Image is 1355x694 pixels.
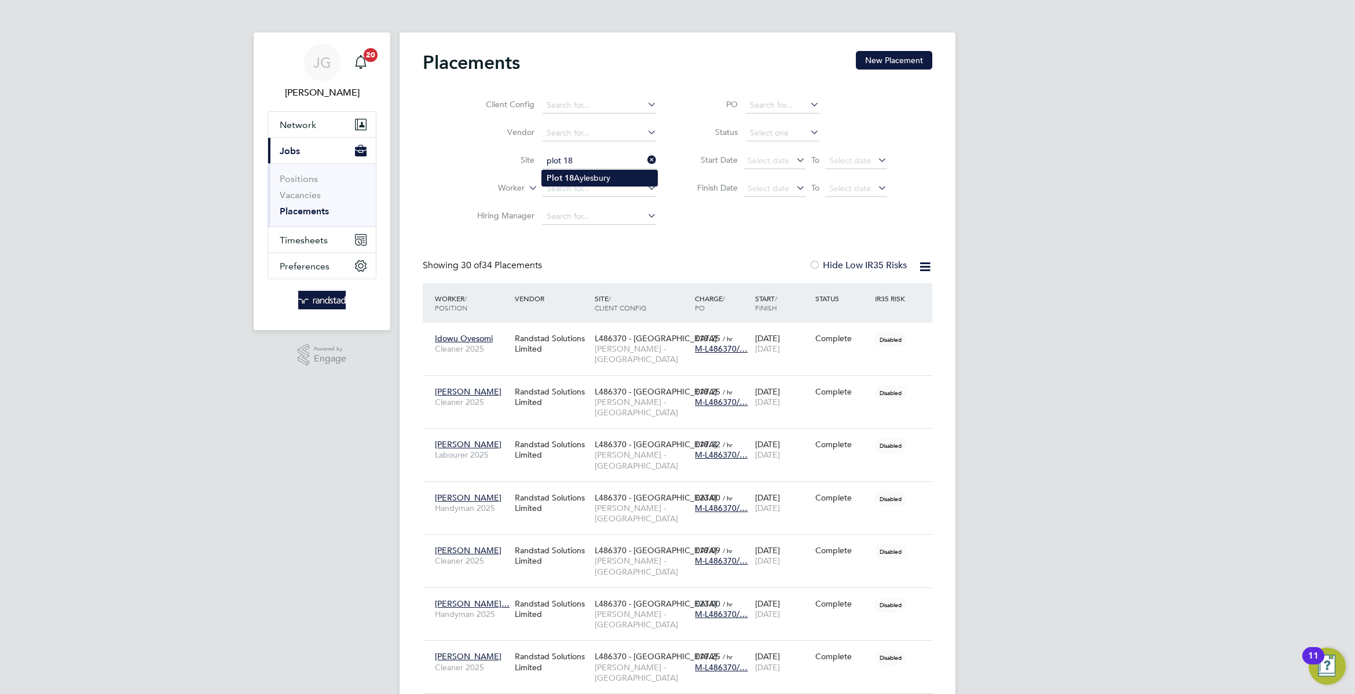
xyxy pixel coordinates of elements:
[752,645,812,678] div: [DATE]
[595,397,689,418] span: [PERSON_NAME] - [GEOGRAPHIC_DATA]
[829,155,871,166] span: Select date
[808,180,823,195] span: To
[458,182,525,194] label: Worker
[468,155,534,165] label: Site
[723,334,733,343] span: / hr
[755,503,780,513] span: [DATE]
[815,545,870,556] div: Complete
[595,556,689,576] span: [PERSON_NAME] - [GEOGRAPHIC_DATA]
[695,598,720,609] span: £23.00
[752,539,812,572] div: [DATE]
[752,327,812,360] div: [DATE]
[435,556,509,566] span: Cleaner 2025
[314,354,346,364] span: Engage
[695,545,720,556] span: £19.09
[695,333,720,344] span: £19.25
[313,55,331,70] span: JG
[423,51,520,74] h2: Placements
[468,127,534,137] label: Vendor
[435,598,510,609] span: [PERSON_NAME]…
[432,327,932,337] a: Idowu OyesomiCleaner 2025Randstad Solutions LimitedL486370 - [GEOGRAPHIC_DATA][PERSON_NAME] - [GE...
[512,539,592,572] div: Randstad Solutions Limited
[512,327,592,360] div: Randstad Solutions Limited
[595,450,689,470] span: [PERSON_NAME] - [GEOGRAPHIC_DATA]
[752,433,812,466] div: [DATE]
[435,662,509,673] span: Cleaner 2025
[435,545,501,556] span: [PERSON_NAME]
[723,388,733,396] span: / hr
[435,386,501,397] span: [PERSON_NAME]
[875,650,906,665] span: Disabled
[695,450,748,460] span: M-L486370/…
[435,333,493,344] span: Idowu Oyesomi
[423,260,544,272] div: Showing
[435,439,501,450] span: [PERSON_NAME]
[364,48,378,62] span: 20
[815,492,870,503] div: Complete
[254,32,390,330] nav: Main navigation
[435,344,509,354] span: Cleaner 2025
[752,288,812,318] div: Start
[695,609,748,619] span: M-L486370/…
[695,503,748,513] span: M-L486370/…
[268,86,376,100] span: James Garrard
[1308,656,1319,671] div: 11
[872,288,912,309] div: IR35 Risk
[432,539,932,549] a: [PERSON_NAME]Cleaner 2025Randstad Solutions LimitedL486370 - [GEOGRAPHIC_DATA][PERSON_NAME] - [GE...
[595,333,717,344] span: L486370 - [GEOGRAPHIC_DATA]
[432,592,932,602] a: [PERSON_NAME]…Handyman 2025Randstad Solutions LimitedL486370 - [GEOGRAPHIC_DATA][PERSON_NAME] - [...
[595,545,717,556] span: L486370 - [GEOGRAPHIC_DATA]
[808,152,823,167] span: To
[280,173,318,184] a: Positions
[875,544,906,559] span: Disabled
[746,97,819,114] input: Search for...
[461,260,482,271] span: 30 of
[686,127,738,137] label: Status
[723,652,733,661] span: / hr
[595,492,717,503] span: L486370 - [GEOGRAPHIC_DATA]
[542,170,657,186] li: Aylesbury
[435,651,501,662] span: [PERSON_NAME]
[349,44,372,81] a: 20
[875,438,906,453] span: Disabled
[435,294,467,312] span: / Position
[280,189,321,200] a: Vacancies
[752,487,812,519] div: [DATE]
[512,645,592,678] div: Randstad Solutions Limited
[695,439,720,450] span: £19.32
[280,145,300,156] span: Jobs
[595,651,717,662] span: L486370 - [GEOGRAPHIC_DATA]
[268,227,376,253] button: Timesheets
[723,600,733,608] span: / hr
[512,593,592,625] div: Randstad Solutions Limited
[280,261,329,272] span: Preferences
[723,546,733,555] span: / hr
[468,210,534,221] label: Hiring Manager
[695,344,748,354] span: M-L486370/…
[686,155,738,165] label: Start Date
[268,44,376,100] a: JG[PERSON_NAME]
[809,260,907,271] label: Hide Low IR35 Risks
[755,344,780,354] span: [DATE]
[755,294,777,312] span: / Finish
[432,380,932,390] a: [PERSON_NAME]Cleaner 2025Randstad Solutions LimitedL486370 - [GEOGRAPHIC_DATA][PERSON_NAME] - [GE...
[752,593,812,625] div: [DATE]
[435,492,501,503] span: [PERSON_NAME]
[695,294,725,312] span: / PO
[543,97,657,114] input: Search for...
[268,291,376,309] a: Go to home page
[565,173,574,183] b: 18
[815,333,870,344] div: Complete
[755,450,780,460] span: [DATE]
[298,291,346,309] img: randstad-logo-retina.png
[755,556,780,566] span: [DATE]
[543,181,657,197] input: Search for...
[435,397,509,407] span: Cleaner 2025
[723,494,733,502] span: / hr
[815,386,870,397] div: Complete
[815,651,870,662] div: Complete
[512,487,592,519] div: Randstad Solutions Limited
[468,99,534,109] label: Client Config
[268,112,376,137] button: Network
[595,503,689,524] span: [PERSON_NAME] - [GEOGRAPHIC_DATA]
